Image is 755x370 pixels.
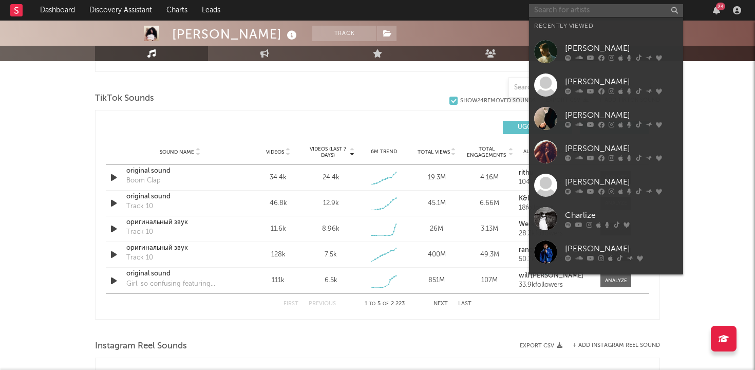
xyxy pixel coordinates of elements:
strong: Werkig [519,221,540,228]
span: Total Engagements [466,146,507,158]
div: Track 10 [126,253,153,263]
div: 3.13M [466,224,514,234]
button: UGC(2.2k) [503,121,572,134]
button: Next [433,301,448,307]
div: [PERSON_NAME] [565,243,678,255]
div: 8.96k [322,224,339,234]
div: 34.4k [254,173,302,183]
span: TikTok Sounds [95,92,154,105]
button: Track [312,26,376,41]
div: 24 [716,3,725,10]
div: 18 followers [519,205,590,212]
button: First [284,301,298,307]
input: Search for artists [529,4,683,17]
a: [PERSON_NAME] [529,68,683,102]
a: [PERSON_NAME] [529,102,683,135]
span: Instagram Reel Sounds [95,340,187,353]
div: Boom Clap [126,176,161,186]
a: rithu [519,170,590,177]
span: Total Views [418,149,450,155]
div: [PERSON_NAME] [565,76,678,88]
div: 111k [254,275,302,286]
a: rangeee [519,247,590,254]
div: 6M Trend [360,148,408,156]
div: 45.1M [413,198,461,209]
div: 1 5 2.223 [356,298,413,310]
input: Search by song name or URL [509,84,617,92]
div: [PERSON_NAME] [565,142,678,155]
button: Previous [309,301,336,307]
strong: rangeee [519,247,544,253]
a: оригинальный звук [126,243,234,253]
div: [PERSON_NAME] [565,176,678,188]
div: Recently Viewed [534,20,678,32]
div: 49.3M [466,250,514,260]
span: Sound Name [160,149,194,155]
div: 24.4k [323,173,339,183]
div: Show 24 Removed Sounds [460,98,536,104]
a: Werkig [519,221,590,228]
strong: K&L [519,195,531,202]
div: [PERSON_NAME] [172,26,299,43]
strong: rithu [519,170,534,176]
div: + Add Instagram Reel Sound [562,343,660,348]
div: 851M [413,275,461,286]
span: Author / Followers [523,149,579,155]
button: Last [458,301,471,307]
a: Lewky [529,269,683,302]
div: 104k followers [519,179,590,186]
a: [PERSON_NAME] [529,169,683,202]
div: Charlize [565,209,678,221]
span: to [369,302,375,306]
div: 28.3k followers [519,230,590,237]
button: 24 [713,6,720,14]
span: of [383,302,389,306]
div: 4.16M [466,173,514,183]
button: + Add Instagram Reel Sound [573,343,660,348]
div: [PERSON_NAME] [565,109,678,121]
span: Videos (last 7 days) [307,146,349,158]
span: Videos [266,149,284,155]
a: will [PERSON_NAME] [519,272,590,280]
a: Charlize [529,202,683,235]
div: 11.6k [254,224,302,234]
div: 400M [413,250,461,260]
a: [PERSON_NAME] [529,35,683,68]
div: 7.5k [325,250,337,260]
div: 46.8k [254,198,302,209]
div: 6.5k [325,275,337,286]
button: Export CSV [520,343,562,349]
strong: will [PERSON_NAME] [519,272,583,279]
div: Track 10 [126,227,153,237]
div: 6.66M [466,198,514,209]
a: [PERSON_NAME] [529,235,683,269]
div: 50.7k followers [519,256,590,263]
div: 33.9k followers [519,282,590,289]
a: K&L [519,195,590,202]
div: Girl, so confusing featuring [PERSON_NAME] [126,279,234,289]
div: 12.9k [323,198,339,209]
div: 19.3M [413,173,461,183]
div: [PERSON_NAME] [565,42,678,54]
a: original sound [126,166,234,176]
a: [PERSON_NAME] [529,135,683,169]
div: 128k [254,250,302,260]
a: оригинальный звук [126,217,234,228]
span: UGC ( 2.2k ) [509,124,557,131]
div: Track 10 [126,201,153,212]
div: 107M [466,275,514,286]
a: original sound [126,269,234,279]
div: 26M [413,224,461,234]
a: original sound [126,192,234,202]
